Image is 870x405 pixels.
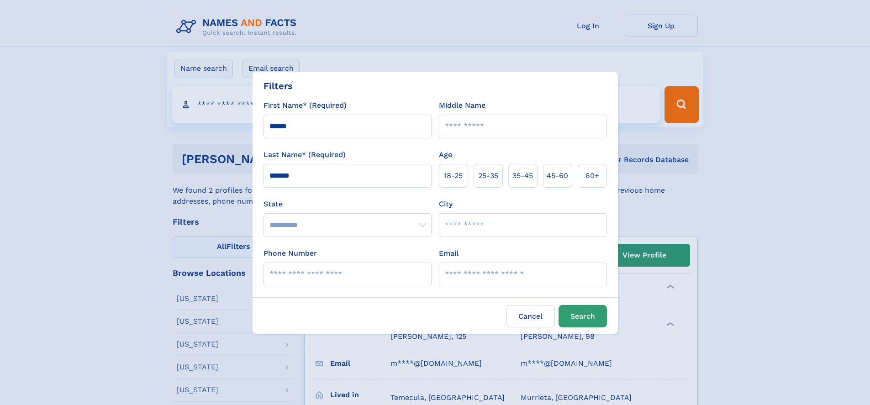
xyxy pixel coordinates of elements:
label: First Name* (Required) [264,100,347,111]
label: Middle Name [439,100,485,111]
button: Search [559,305,607,327]
div: Filters [264,79,293,93]
span: 18‑25 [444,170,463,181]
span: 35‑45 [512,170,533,181]
span: 45‑60 [547,170,568,181]
label: Cancel [506,305,555,327]
span: 25‑35 [478,170,498,181]
label: Email [439,248,459,259]
label: Last Name* (Required) [264,149,346,160]
label: Age [439,149,452,160]
label: State [264,199,432,210]
label: Phone Number [264,248,317,259]
label: City [439,199,453,210]
span: 60+ [585,170,599,181]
